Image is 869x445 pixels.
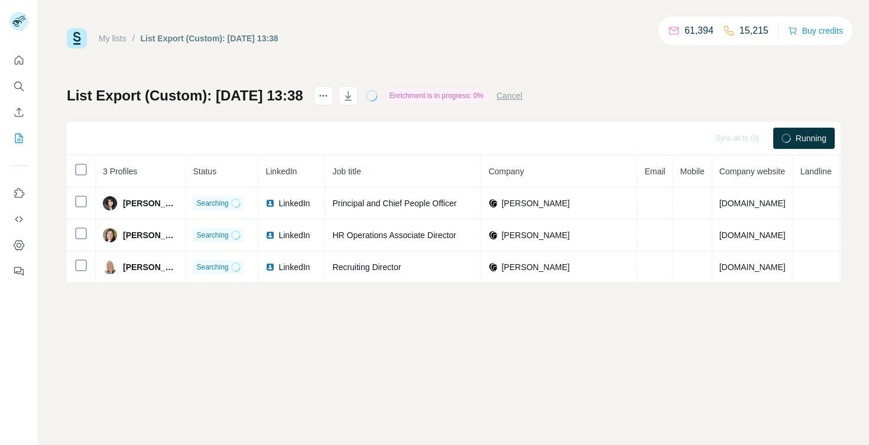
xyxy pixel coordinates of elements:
img: LinkedIn logo [265,199,275,208]
span: Landline [800,167,832,176]
div: List Export (Custom): [DATE] 13:38 [141,33,278,44]
span: Running [796,132,826,144]
span: [DOMAIN_NAME] [719,262,786,272]
button: Use Surfe on LinkedIn [9,183,28,204]
img: Avatar [103,260,117,274]
button: Enrich CSV [9,102,28,123]
span: Job title [332,167,361,176]
span: [PERSON_NAME] [501,229,569,241]
img: company-logo [488,230,498,240]
p: 15,215 [740,24,769,38]
span: LinkedIn [278,229,310,241]
button: Feedback [9,261,28,282]
span: [DOMAIN_NAME] [719,230,786,240]
span: [PERSON_NAME] [123,229,178,241]
button: Search [9,76,28,97]
span: [DOMAIN_NAME] [719,199,786,208]
span: Status [193,167,216,176]
li: / [132,33,135,44]
div: Enrichment is in progress: 0% [386,89,487,103]
span: Mobile [680,167,704,176]
img: LinkedIn logo [265,230,275,240]
img: Avatar [103,228,117,242]
img: Surfe Logo [67,28,87,48]
button: My lists [9,128,28,149]
span: [PERSON_NAME] [501,261,569,273]
button: Dashboard [9,235,28,256]
a: My lists [99,34,127,43]
span: 3 Profiles [103,167,137,176]
h1: List Export (Custom): [DATE] 13:38 [67,86,303,105]
span: Company [488,167,524,176]
span: [PERSON_NAME] [123,197,179,209]
span: Principal and Chief People Officer [332,199,456,208]
span: LinkedIn [278,197,310,209]
span: Searching [196,198,228,209]
span: Email [644,167,665,176]
button: Use Surfe API [9,209,28,230]
img: Avatar [103,196,117,210]
span: [PERSON_NAME] [501,197,569,209]
img: company-logo [488,262,498,272]
button: Quick start [9,50,28,71]
span: [PERSON_NAME] [123,261,178,273]
span: HR Operations Associate Director [332,230,456,240]
span: Recruiting Director [332,262,401,272]
button: Buy credits [788,22,843,39]
span: Searching [196,230,228,241]
img: LinkedIn logo [265,262,275,272]
span: LinkedIn [278,261,310,273]
button: Cancel [497,90,523,102]
span: Company website [719,167,785,176]
span: LinkedIn [265,167,297,176]
span: Searching [196,262,228,272]
button: actions [314,86,333,105]
img: company-logo [488,199,498,208]
p: 61,394 [685,24,714,38]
